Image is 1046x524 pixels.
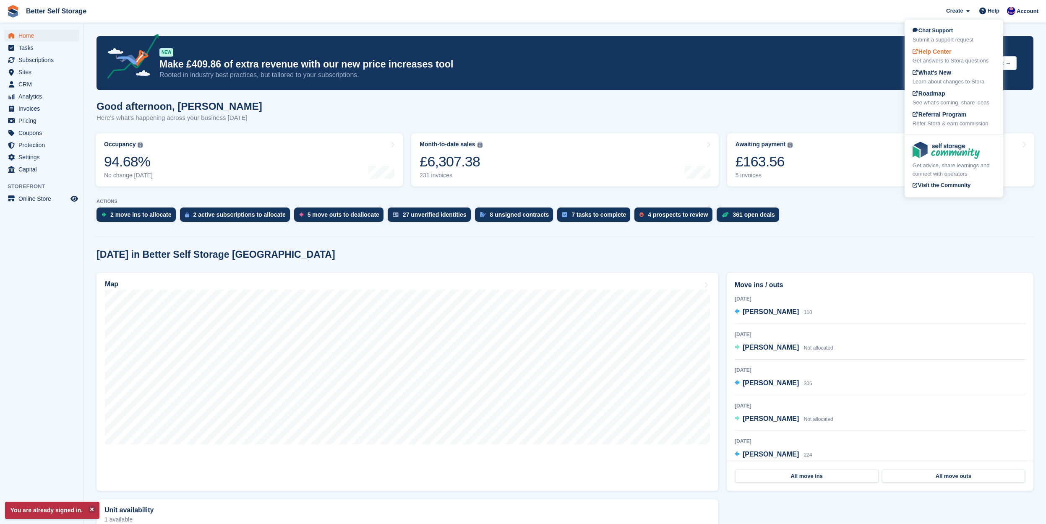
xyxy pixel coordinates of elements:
[913,47,995,65] a: Help Center Get answers to Stora questions
[96,133,403,187] a: Occupancy 94.68% No change [DATE]
[18,151,69,163] span: Settings
[804,309,812,315] span: 110
[104,172,153,179] div: No change [DATE]
[138,143,143,148] img: icon-info-grey-7440780725fd019a000dd9b08b2336e03edf1995a4989e88bcd33f0948082b44.svg
[18,163,69,175] span: Capital
[804,452,812,458] span: 224
[4,139,79,151] a: menu
[97,273,718,491] a: Map
[403,211,467,218] div: 27 unverified identities
[733,211,775,218] div: 361 open deals
[18,78,69,90] span: CRM
[913,27,953,34] span: Chat Support
[193,211,286,218] div: 2 active subscriptions to allocate
[4,151,79,163] a: menu
[4,193,79,205] a: menu
[97,249,335,260] h2: [DATE] in Better Self Storage [GEOGRAPHIC_DATA]
[299,212,303,217] img: move_outs_to_deallocate_icon-f764333ba52eb49d3ac5e1228854f67142a1ed5810a6f6cc68b1a99e826820c5.svg
[104,506,154,514] h2: Unit availability
[4,54,79,66] a: menu
[735,402,1025,410] div: [DATE]
[102,212,106,217] img: move_ins_to_allocate_icon-fdf77a2bb77ea45bf5b3d319d69a93e2d87916cf1d5bf7949dd705db3b84f3ca.svg
[913,78,995,86] div: Learn about changes to Stora
[735,414,833,425] a: [PERSON_NAME] Not allocated
[477,143,483,148] img: icon-info-grey-7440780725fd019a000dd9b08b2336e03edf1995a4989e88bcd33f0948082b44.svg
[4,30,79,42] a: menu
[97,113,262,123] p: Here's what's happening across your business [DATE]
[104,516,710,522] p: 1 available
[100,34,159,82] img: price-adjustments-announcement-icon-8257ccfd72463d97f412b2fc003d46551f7dbcb40ab6d574587a9cd5c0d94...
[18,30,69,42] span: Home
[104,153,153,170] div: 94.68%
[717,208,783,226] a: 361 open deals
[735,378,812,389] a: [PERSON_NAME] 306
[5,502,99,519] p: You are already signed in.
[308,211,379,218] div: 5 move outs to deallocate
[4,78,79,90] a: menu
[18,42,69,54] span: Tasks
[4,115,79,127] a: menu
[639,212,644,217] img: prospect-51fa495bee0391a8d652442698ab0144808aea92771e9ea1ae160a38d050c398.svg
[18,115,69,127] span: Pricing
[735,366,1025,374] div: [DATE]
[475,208,558,226] a: 8 unsigned contracts
[18,127,69,139] span: Coupons
[411,133,718,187] a: Month-to-date sales £6,307.38 231 invoices
[913,99,995,107] div: See what's coming, share ideas
[743,344,799,351] span: [PERSON_NAME]
[913,119,995,128] div: Refer Stora & earn commission
[988,7,999,15] span: Help
[4,127,79,139] a: menu
[18,139,69,151] span: Protection
[743,451,799,458] span: [PERSON_NAME]
[735,342,833,353] a: [PERSON_NAME] Not allocated
[788,143,793,148] img: icon-info-grey-7440780725fd019a000dd9b08b2336e03edf1995a4989e88bcd33f0948082b44.svg
[913,90,945,97] span: Roadmap
[804,345,833,351] span: Not allocated
[294,208,388,226] a: 5 move outs to deallocate
[185,212,189,218] img: active_subscription_to_allocate_icon-d502201f5373d7db506a760aba3b589e785aa758c864c3986d89f69b8ff3...
[735,295,1025,303] div: [DATE]
[1007,7,1015,15] img: David Macdonald
[946,7,963,15] span: Create
[913,110,995,128] a: Referral Program Refer Stora & earn commission
[736,141,786,148] div: Awaiting payment
[97,101,262,112] h1: Good afternoon, [PERSON_NAME]
[97,208,180,226] a: 2 move ins to allocate
[735,280,1025,290] h2: Move ins / outs
[4,103,79,114] a: menu
[420,141,475,148] div: Month-to-date sales
[913,142,995,191] a: Get advice, share learnings and connect with operators Visit the Community
[104,141,136,148] div: Occupancy
[735,307,812,318] a: [PERSON_NAME] 110
[97,199,1033,204] p: ACTIONS
[804,416,833,422] span: Not allocated
[648,211,708,218] div: 4 prospects to review
[8,182,83,191] span: Storefront
[913,142,980,159] img: community-logo-e120dcb29bea30313fccf008a00513ea5fe9ad107b9d62852cae38739ed8438e.svg
[634,208,716,226] a: 4 prospects to review
[735,438,1025,445] div: [DATE]
[913,182,970,188] span: Visit the Community
[913,57,995,65] div: Get answers to Stora questions
[735,331,1025,338] div: [DATE]
[557,208,634,226] a: 7 tasks to complete
[913,111,966,118] span: Referral Program
[18,54,69,66] span: Subscriptions
[1017,7,1038,16] span: Account
[69,194,79,204] a: Preview store
[4,42,79,54] a: menu
[4,91,79,102] a: menu
[736,172,793,179] div: 5 invoices
[913,69,951,76] span: What's New
[105,280,118,288] h2: Map
[4,163,79,175] a: menu
[571,211,626,218] div: 7 tasks to complete
[4,66,79,78] a: menu
[913,68,995,86] a: What's New Learn about changes to Stora
[882,470,1025,483] a: All move outs
[722,212,729,218] img: deal-1b604bf984904fb50ccaf53a9ad4b4a5d6e5aea283cecdc64d6e3604feb123c2.svg
[18,103,69,114] span: Invoices
[736,153,793,170] div: £163.56
[804,381,812,387] span: 306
